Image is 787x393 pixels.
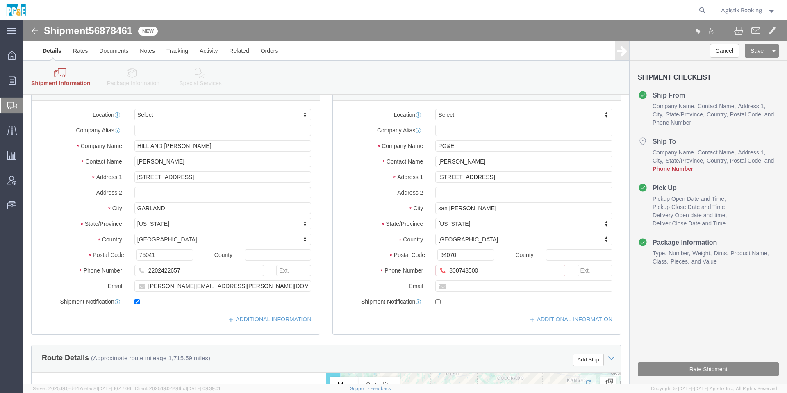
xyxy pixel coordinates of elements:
a: Feedback [370,386,391,391]
a: Support [350,386,371,391]
span: [DATE] 09:39:01 [187,386,220,391]
span: Server: 2025.19.0-d447cefac8f [33,386,131,391]
span: Agistix Booking [721,6,762,15]
span: [DATE] 10:47:06 [98,386,131,391]
span: Client: 2025.19.0-129fbcf [135,386,220,391]
img: logo [6,4,27,16]
iframe: FS Legacy Container [23,20,787,384]
span: Copyright © [DATE]-[DATE] Agistix Inc., All Rights Reserved [651,385,777,392]
button: Agistix Booking [721,5,776,15]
